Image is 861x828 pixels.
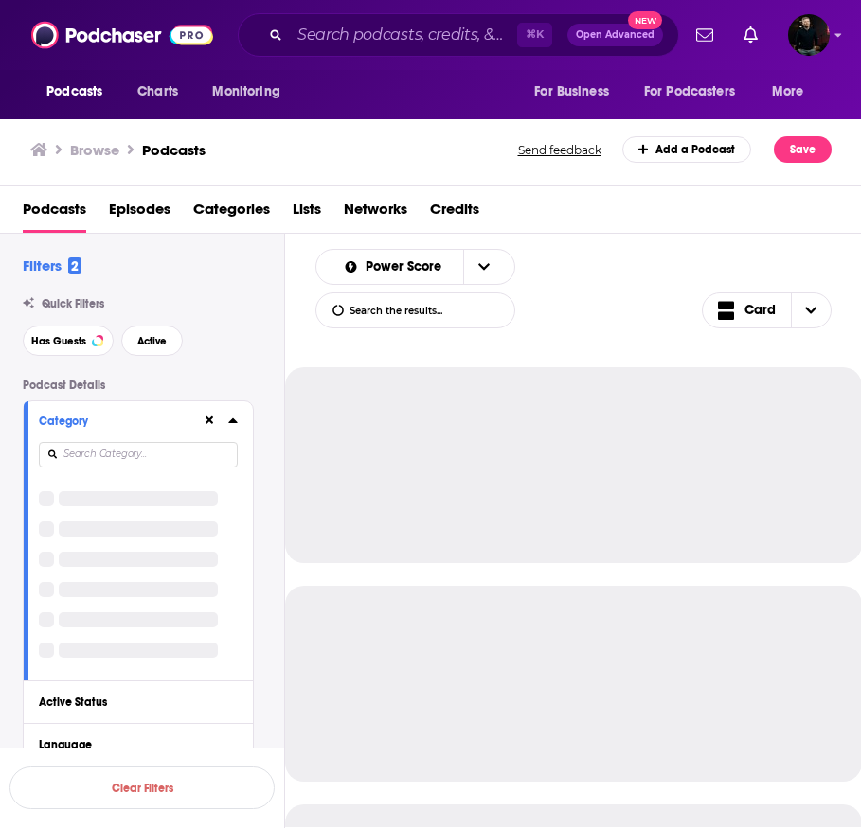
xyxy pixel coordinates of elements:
[622,136,752,163] a: Add a Podcast
[39,731,238,755] button: Language
[702,292,833,328] button: Choose View
[39,696,225,709] div: Active Status
[23,326,114,356] button: Has Guests
[644,79,735,105] span: For Podcasters
[567,24,663,46] button: Open AdvancedNew
[512,142,607,158] button: Send feedback
[736,19,765,51] a: Show notifications dropdown
[42,297,104,310] span: Quick Filters
[238,13,679,57] div: Search podcasts, credits, & more...
[137,79,178,105] span: Charts
[39,409,202,432] button: Category
[744,304,776,317] span: Card
[70,141,119,159] h3: Browse
[31,336,86,346] span: Has Guests
[293,194,321,233] a: Lists
[430,194,479,233] a: Credits
[31,17,213,53] img: Podchaser - Follow, Share and Rate Podcasts
[109,194,170,233] a: Episodes
[576,30,655,40] span: Open Advanced
[628,11,662,29] span: New
[193,194,270,233] a: Categories
[463,250,503,284] button: open menu
[39,442,238,467] input: Search Category...
[290,20,517,50] input: Search podcasts, credits, & more...
[46,79,102,105] span: Podcasts
[534,79,609,105] span: For Business
[68,257,81,274] span: 2
[366,260,448,273] span: Power Score
[344,194,407,233] a: Networks
[121,326,183,356] button: Active
[23,379,254,392] p: Podcast Details
[39,689,238,713] button: Active Status
[39,414,189,428] div: Category
[33,74,127,110] button: open menu
[23,256,81,274] h2: Filters
[759,74,828,110] button: open menu
[125,74,189,110] a: Charts
[689,19,721,51] a: Show notifications dropdown
[23,194,86,233] a: Podcasts
[788,14,830,56] span: Logged in as davidajsavage
[772,79,804,105] span: More
[788,14,830,56] img: User Profile
[315,249,515,285] h2: Choose List sort
[39,738,225,751] div: Language
[142,141,206,159] a: Podcasts
[137,336,167,346] span: Active
[212,79,279,105] span: Monitoring
[788,14,830,56] button: Show profile menu
[9,766,275,809] button: Clear Filters
[328,260,464,273] button: open menu
[521,74,633,110] button: open menu
[632,74,762,110] button: open menu
[517,23,552,47] span: ⌘ K
[199,74,304,110] button: open menu
[774,136,832,163] button: Save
